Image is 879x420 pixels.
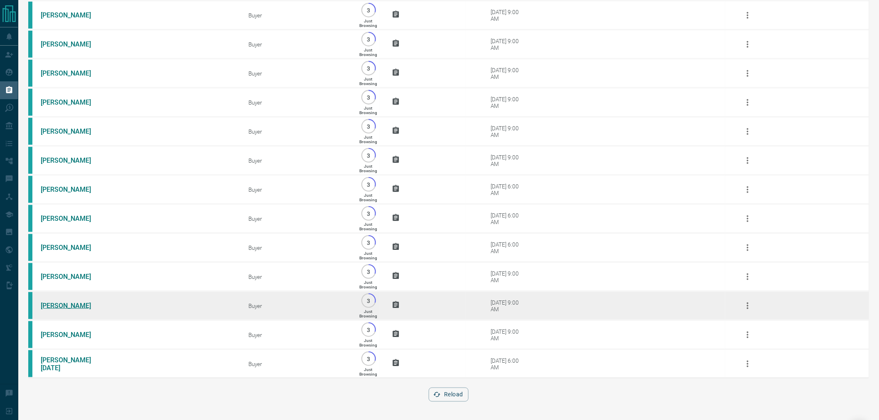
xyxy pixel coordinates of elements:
p: Just Browsing [359,193,377,202]
div: condos.ca [28,321,32,348]
p: 3 [366,298,372,304]
p: 3 [366,94,372,100]
div: condos.ca [28,31,32,58]
p: Just Browsing [359,48,377,57]
p: 3 [366,123,372,129]
p: 3 [366,7,372,13]
div: condos.ca [28,176,32,203]
div: Buyer [248,186,345,193]
p: Just Browsing [359,338,377,347]
div: condos.ca [28,89,32,116]
div: [DATE] 9:00 AM [491,96,526,109]
p: 3 [366,269,372,275]
div: condos.ca [28,60,32,87]
a: [PERSON_NAME] [41,69,103,77]
div: [DATE] 6:00 AM [491,241,526,254]
p: Just Browsing [359,106,377,115]
a: [PERSON_NAME] [41,331,103,339]
div: [DATE] 6:00 AM [491,357,526,371]
div: [DATE] 6:00 AM [491,183,526,196]
p: 3 [366,356,372,362]
p: Just Browsing [359,19,377,28]
div: Buyer [248,70,345,77]
p: Just Browsing [359,222,377,231]
p: Just Browsing [359,251,377,260]
p: 3 [366,239,372,246]
div: condos.ca [28,147,32,174]
div: Buyer [248,332,345,338]
div: condos.ca [28,2,32,29]
p: 3 [366,36,372,42]
div: Buyer [248,361,345,367]
div: condos.ca [28,292,32,319]
a: [PERSON_NAME] [41,98,103,106]
p: Just Browsing [359,135,377,144]
a: [PERSON_NAME] [41,156,103,164]
div: Buyer [248,12,345,19]
div: Buyer [248,273,345,280]
a: [PERSON_NAME] [41,244,103,252]
div: Buyer [248,99,345,106]
div: Buyer [248,303,345,309]
button: Reload [429,388,468,402]
a: [PERSON_NAME] [41,40,103,48]
div: Buyer [248,41,345,48]
p: Just Browsing [359,280,377,289]
p: 3 [366,65,372,71]
div: [DATE] 9:00 AM [491,328,526,342]
a: [PERSON_NAME] [41,215,103,222]
div: Buyer [248,244,345,251]
div: [DATE] 9:00 AM [491,299,526,313]
div: [DATE] 9:00 AM [491,125,526,138]
a: [PERSON_NAME][DATE] [41,356,103,372]
p: Just Browsing [359,164,377,173]
a: [PERSON_NAME] [41,127,103,135]
div: condos.ca [28,350,32,377]
div: Buyer [248,157,345,164]
div: condos.ca [28,263,32,290]
div: [DATE] 9:00 AM [491,270,526,283]
p: 3 [366,181,372,188]
div: [DATE] 9:00 AM [491,154,526,167]
div: condos.ca [28,234,32,261]
div: [DATE] 9:00 AM [491,9,526,22]
a: [PERSON_NAME] [41,11,103,19]
a: [PERSON_NAME] [41,302,103,310]
div: [DATE] 9:00 AM [491,38,526,51]
p: 3 [366,210,372,217]
p: 3 [366,327,372,333]
div: [DATE] 6:00 AM [491,212,526,225]
p: 3 [366,152,372,159]
div: condos.ca [28,118,32,145]
a: [PERSON_NAME] [41,273,103,281]
p: Just Browsing [359,77,377,86]
p: Just Browsing [359,367,377,376]
a: [PERSON_NAME] [41,186,103,193]
div: [DATE] 9:00 AM [491,67,526,80]
p: Just Browsing [359,309,377,318]
div: condos.ca [28,205,32,232]
div: Buyer [248,215,345,222]
div: Buyer [248,128,345,135]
